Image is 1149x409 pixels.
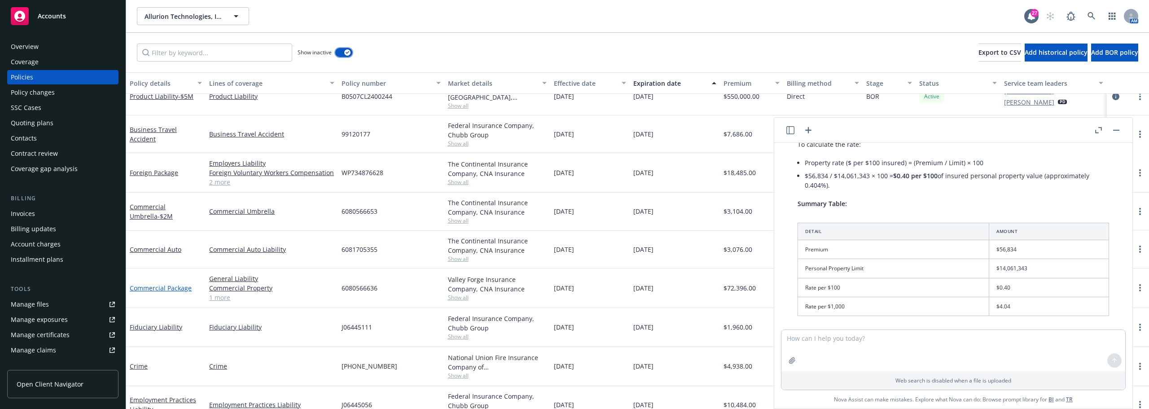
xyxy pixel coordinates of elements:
[7,131,118,145] a: Contacts
[630,72,720,94] button: Expiration date
[130,323,182,331] a: Fiduciary Liability
[1025,44,1088,62] button: Add historical policy
[633,79,706,88] div: Expiration date
[1135,322,1145,333] a: more
[448,159,547,178] div: The Continental Insurance Company, CNA Insurance
[720,72,784,94] button: Premium
[7,194,118,203] div: Billing
[11,85,55,100] div: Policy changes
[1135,167,1145,178] a: more
[1000,72,1106,94] button: Service team leaders
[1066,396,1073,403] a: TR
[863,72,916,94] button: Stage
[893,172,938,180] span: $0.40 per $100
[130,284,192,292] a: Commercial Package
[805,169,1109,192] li: $56,834 / $14,061,343 × 100 = of insured personal property value (approximately 0.404%).
[206,72,338,94] button: Lines of coverage
[130,92,193,101] a: Product Liability
[1135,206,1145,217] a: more
[11,328,70,342] div: Manage certificates
[11,131,37,145] div: Contacts
[209,177,334,187] a: 2 more
[7,101,118,115] a: SSC Cases
[209,92,334,101] a: Product Liability
[923,92,941,101] span: Active
[989,240,1109,259] td: $56,834
[1135,282,1145,293] a: more
[130,79,192,88] div: Policy details
[554,79,616,88] div: Effective date
[798,199,847,208] span: Summary Table:
[11,358,53,373] div: Manage BORs
[11,116,53,130] div: Quoting plans
[11,312,68,327] div: Manage exposures
[130,125,177,143] a: Business Travel Accident
[448,198,547,217] div: The Continental Insurance Company, CNA Insurance
[7,358,118,373] a: Manage BORs
[1091,44,1138,62] button: Add BOR policy
[209,274,334,283] a: General Liability
[724,79,770,88] div: Premium
[448,294,547,301] span: Show all
[554,168,574,177] span: [DATE]
[798,223,989,240] th: Detail
[130,202,173,220] a: Commercial Umbrella
[633,92,653,101] span: [DATE]
[554,283,574,293] span: [DATE]
[978,44,1021,62] button: Export to CSV
[209,79,325,88] div: Lines of coverage
[633,168,653,177] span: [DATE]
[342,92,392,101] span: B0507CL2400244
[633,322,653,332] span: [DATE]
[11,207,35,221] div: Invoices
[978,48,1021,57] span: Export to CSV
[448,178,547,186] span: Show all
[342,168,383,177] span: WP734876628
[145,12,222,21] span: Allurion Technologies, Inc.
[916,72,1000,94] button: Status
[1110,91,1121,102] a: circleInformation
[633,361,653,371] span: [DATE]
[7,343,118,357] a: Manage claims
[7,70,118,84] a: Policies
[554,129,574,139] span: [DATE]
[126,72,206,94] button: Policy details
[787,377,1120,384] p: Web search is disabled when a file is uploaded
[448,275,547,294] div: Valley Forge Insurance Company, CNA Insurance
[633,207,653,216] span: [DATE]
[805,156,1109,169] li: Property rate ($ per $100 insured) = (Premium / Limit) × 100
[209,207,334,216] a: Commercial Umbrella
[550,72,630,94] button: Effective date
[798,240,989,259] td: Premium
[7,40,118,54] a: Overview
[342,322,372,332] span: J06445111
[798,259,989,278] td: Personal Property Limit
[130,245,181,254] a: Commercial Auto
[1091,48,1138,57] span: Add BOR policy
[798,297,989,316] td: Rate per $1,000
[1103,7,1121,25] a: Switch app
[7,312,118,327] span: Manage exposures
[11,252,63,267] div: Installment plans
[7,85,118,100] a: Policy changes
[448,236,547,255] div: The Continental Insurance Company, CNA Insurance
[866,79,902,88] div: Stage
[178,92,193,101] span: - $5M
[7,116,118,130] a: Quoting plans
[866,92,879,101] span: BOR
[724,168,756,177] span: $18,485.00
[633,283,653,293] span: [DATE]
[342,207,377,216] span: 6080566653
[11,297,49,312] div: Manage files
[11,237,61,251] div: Account charges
[724,129,752,139] span: $7,686.00
[338,72,444,94] button: Policy number
[209,283,334,293] a: Commercial Property
[778,390,1129,409] span: Nova Assist can make mistakes. Explore what Nova can do: Browse prompt library for and
[7,146,118,161] a: Contract review
[11,70,33,84] div: Policies
[342,361,397,371] span: [PHONE_NUMBER]
[554,322,574,332] span: [DATE]
[989,297,1109,316] td: $4.04
[448,140,547,147] span: Show all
